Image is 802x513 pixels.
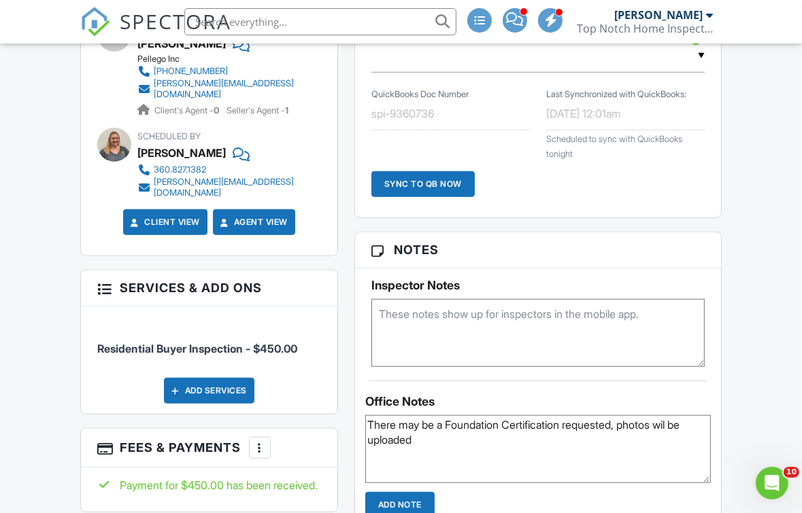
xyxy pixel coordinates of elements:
a: Agent View [218,215,288,229]
div: Pellego Inc [137,54,307,65]
a: [PERSON_NAME][EMAIL_ADDRESS][DOMAIN_NAME] [137,177,296,198]
h3: Fees & Payments [81,429,337,467]
span: Seller's Agent - [227,105,288,116]
a: 360.827.1382 [137,163,296,177]
label: Last Synchronized with QuickBooks: [546,88,686,101]
strong: 0 [214,105,219,116]
input: Search everything... [184,8,456,35]
iframe: Intercom live chat [756,467,788,499]
span: Scheduled to sync with QuickBooks tonight [546,134,682,159]
div: Sync to QB Now [371,171,475,197]
span: Residential Buyer Inspection - $450.00 [97,342,297,355]
a: [PHONE_NUMBER] [137,65,296,78]
a: Client View [128,215,200,229]
div: Top Notch Home Inspection [577,22,713,35]
div: [PERSON_NAME] [614,8,703,22]
strong: 1 [285,105,288,116]
div: [PHONE_NUMBER] [154,66,228,77]
span: 10 [784,467,799,478]
div: [PERSON_NAME][EMAIL_ADDRESS][DOMAIN_NAME] [154,177,296,198]
div: 360.827.1382 [154,164,206,175]
img: The Best Home Inspection Software - Spectora [80,7,110,37]
h5: Inspector Notes [371,279,705,292]
label: QuickBooks Doc Number [371,88,469,101]
span: Scheduled By [137,131,201,141]
div: Office Notes [365,395,711,408]
div: Payment for $450.00 has been received. [97,478,321,493]
a: [PERSON_NAME][EMAIL_ADDRESS][DOMAIN_NAME] [137,78,296,100]
span: SPECTORA [120,7,231,35]
div: [PERSON_NAME][EMAIL_ADDRESS][DOMAIN_NAME] [154,78,296,100]
span: Client's Agent - [154,105,221,116]
div: [PERSON_NAME] [137,143,226,163]
h3: Services & Add ons [81,270,337,306]
div: Add Services [164,378,254,404]
a: SPECTORA [80,18,231,47]
li: Service: Residential Buyer Inspection [97,317,321,367]
h3: Notes [355,232,721,268]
